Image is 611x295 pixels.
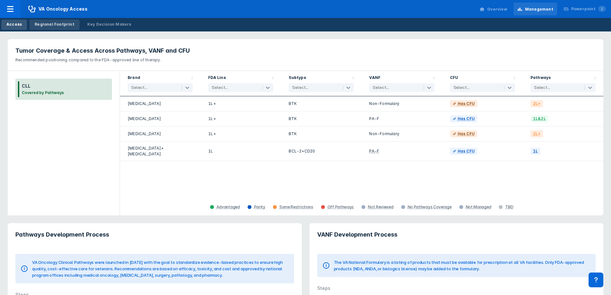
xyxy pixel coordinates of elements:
div: Overview [487,6,507,12]
div: Contact Support [589,273,603,287]
div: Sort [442,71,523,96]
div: Advantaged [216,204,240,210]
div: Sort [120,71,200,96]
a: Key Decision Makers [82,20,137,30]
div: Management [525,6,553,12]
div: [MEDICAL_DATA] [128,130,193,137]
div: Has CFU [458,101,475,107]
div: Subtype [289,75,306,82]
div: VANF [369,75,380,82]
div: Pathways [530,75,551,82]
div: Sort [523,71,603,96]
div: 1L+ [208,100,273,107]
div: Key Decision Makers [87,22,132,27]
div: Brand [128,75,140,82]
a: Regional Footprint [30,20,80,30]
div: Sort [281,71,361,96]
h3: VANF Development Process [317,231,596,239]
div: Off Pathways [327,204,354,210]
h3: Pathways Development Process [15,231,294,239]
span: 2L+ [530,100,543,107]
div: Access [6,22,22,27]
a: Has CFU [450,100,477,107]
div: Steps [317,285,596,292]
a: Management [513,3,557,15]
h3: Covered by Pathways [22,90,64,96]
div: Sort [200,71,281,96]
span: 2L+ [530,130,543,137]
a: Overview [476,3,511,15]
div: No Pathways Coverage [408,204,452,210]
a: Access [1,20,27,30]
div: 1L+ [208,130,273,137]
span: 2 [598,6,606,12]
div: Has CFU [458,131,475,137]
div: TBD [505,204,513,210]
div: Regional Footprint [35,22,74,27]
div: 1L [208,145,273,157]
div: Not Reviewed [368,204,393,210]
div: [MEDICAL_DATA]+[MEDICAL_DATA] [128,145,193,157]
a: Has CFU [450,148,477,155]
div: PA-F [369,115,434,122]
h3: Tumor Coverage & Access Across Pathways, VANF and CFU [15,47,596,55]
div: Has CFU [458,148,475,154]
span: 1L&2L [530,115,548,122]
p: Recommended positioning compared to the FDA-approved line of therapy. [15,55,596,63]
a: Has CFU [450,130,477,137]
div: BCL-2+CD20 [289,145,354,157]
span: VA Oncology Clinical Pathways were launched in [DATE] with the goal to standardize evidence-based... [32,259,285,278]
div: [MEDICAL_DATA] [128,115,193,122]
div: Non-Formulary [369,130,434,137]
div: Sort [361,71,442,96]
div: FDA Line [208,75,226,82]
div: BTK [289,130,354,137]
div: BTK [289,100,354,107]
div: 1L+ [208,115,273,122]
div: PA-F [369,148,379,154]
div: BTK [289,115,354,122]
div: Non-Formulary [369,100,434,107]
h3: CLL [22,82,64,90]
a: Has CFU [450,115,477,122]
div: Some Restrictions [279,204,313,210]
div: [MEDICAL_DATA] [128,100,193,107]
div: Powerpoint [571,6,606,12]
div: Parity [254,204,265,210]
div: Not Managed [466,204,491,210]
span: 1L [530,148,540,155]
div: Has CFU [458,116,475,122]
span: The VA National Formulary is a listing of products that must be available for prescription at all... [334,259,587,272]
div: CFU [450,75,458,82]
